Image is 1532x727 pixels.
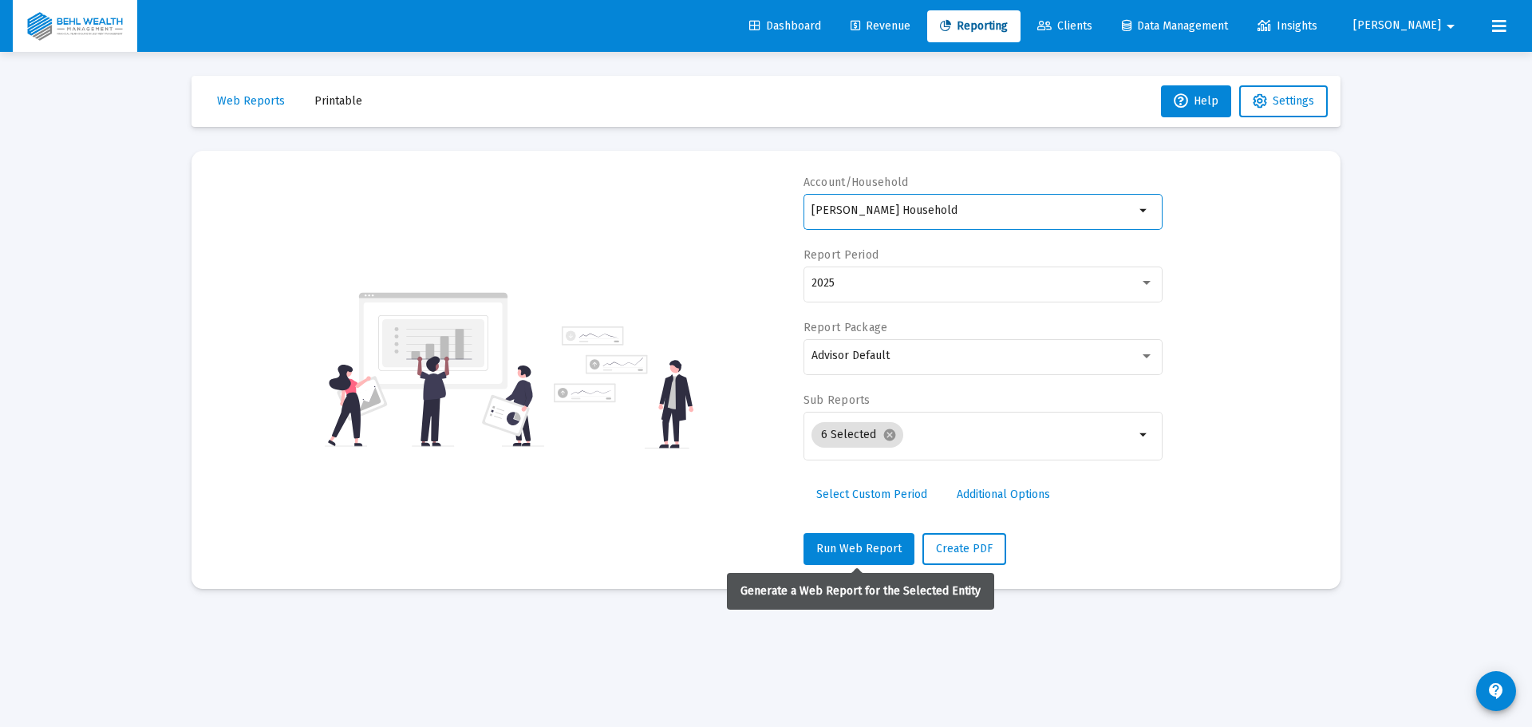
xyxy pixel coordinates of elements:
span: Dashboard [749,19,821,33]
a: Insights [1245,10,1330,42]
label: Report Package [804,321,888,334]
span: Run Web Report [816,542,902,555]
span: Reporting [940,19,1008,33]
span: Settings [1273,94,1314,108]
span: Revenue [851,19,910,33]
button: Web Reports [204,85,298,117]
mat-icon: cancel [882,428,897,442]
mat-chip: 6 Selected [811,422,903,448]
label: Account/Household [804,176,909,189]
img: reporting [325,290,544,448]
a: Dashboard [736,10,834,42]
button: Create PDF [922,533,1006,565]
mat-icon: arrow_drop_down [1135,425,1154,444]
span: Select Custom Period [816,488,927,501]
img: Dashboard [25,10,125,42]
span: [PERSON_NAME] [1353,19,1441,33]
mat-icon: arrow_drop_down [1135,201,1154,220]
span: Create PDF [936,542,993,555]
button: [PERSON_NAME] [1334,10,1479,41]
span: Data Management [1122,19,1228,33]
a: Clients [1025,10,1105,42]
span: 2025 [811,276,835,290]
span: Web Reports [217,94,285,108]
span: Additional Options [957,488,1050,501]
span: Insights [1258,19,1317,33]
a: Reporting [927,10,1021,42]
img: reporting-alt [554,326,693,448]
span: Clients [1037,19,1092,33]
a: Data Management [1109,10,1241,42]
mat-icon: arrow_drop_down [1441,10,1460,42]
button: Settings [1239,85,1328,117]
mat-icon: contact_support [1487,682,1506,701]
button: Printable [302,85,375,117]
a: Revenue [838,10,923,42]
input: Search or select an account or household [811,204,1135,217]
label: Report Period [804,248,879,262]
span: Help [1174,94,1218,108]
span: Advisor Default [811,349,890,362]
mat-chip-list: Selection [811,419,1135,451]
button: Run Web Report [804,533,914,565]
label: Sub Reports [804,393,871,407]
span: Printable [314,94,362,108]
button: Help [1161,85,1231,117]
